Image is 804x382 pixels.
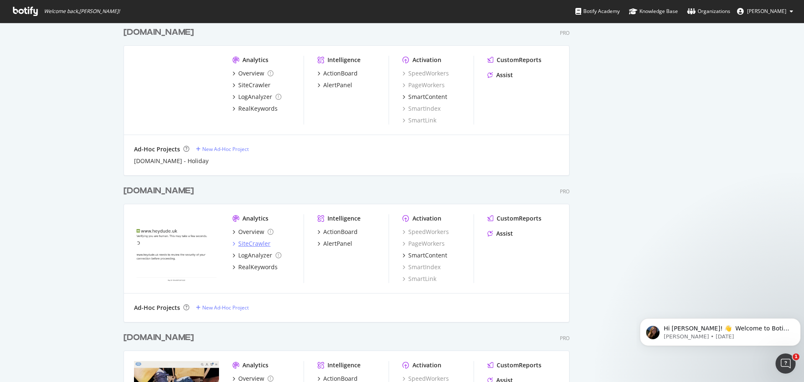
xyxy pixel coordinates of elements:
[560,335,569,342] div: Pro
[560,29,569,36] div: Pro
[793,353,799,360] span: 1
[232,239,271,248] a: SiteCrawler
[242,56,268,64] div: Analytics
[323,81,352,89] div: AlertPanel
[134,304,180,312] div: Ad-Hoc Projects
[327,361,361,369] div: Intelligence
[232,81,271,89] a: SiteCrawler
[124,26,197,39] a: [DOMAIN_NAME]
[327,214,361,223] div: Intelligence
[242,214,268,223] div: Analytics
[238,251,272,260] div: LogAnalyzer
[317,239,352,248] a: AlertPanel
[317,228,358,236] a: ActionBoard
[232,263,278,271] a: RealKeywords
[323,228,358,236] div: ActionBoard
[134,145,180,153] div: Ad-Hoc Projects
[232,104,278,113] a: RealKeywords
[402,251,447,260] a: SmartContent
[44,8,120,15] span: Welcome back, [PERSON_NAME] !
[238,228,264,236] div: Overview
[560,188,569,195] div: Pro
[408,251,447,260] div: SmartContent
[402,239,445,248] a: PageWorkers
[323,239,352,248] div: AlertPanel
[323,69,358,78] div: ActionBoard
[487,229,513,238] a: Assist
[402,93,447,101] a: SmartContent
[687,7,730,16] div: Organizations
[196,304,249,311] a: New Ad-Hoc Project
[487,71,513,79] a: Assist
[196,146,249,153] a: New Ad-Hoc Project
[402,116,436,125] a: SmartLink
[636,301,804,359] iframe: Intercom notifications message
[317,81,352,89] a: AlertPanel
[487,361,541,369] a: CustomReports
[242,361,268,369] div: Analytics
[402,104,441,113] a: SmartIndex
[134,157,209,165] a: [DOMAIN_NAME] - Holiday
[124,26,194,39] div: [DOMAIN_NAME]
[402,275,436,283] a: SmartLink
[124,185,194,197] div: [DOMAIN_NAME]
[232,251,281,260] a: LogAnalyzer
[402,81,445,89] a: PageWorkers
[412,214,441,223] div: Activation
[238,81,271,89] div: SiteCrawler
[124,332,197,344] a: [DOMAIN_NAME]
[497,214,541,223] div: CustomReports
[402,263,441,271] a: SmartIndex
[487,214,541,223] a: CustomReports
[487,56,541,64] a: CustomReports
[238,263,278,271] div: RealKeywords
[124,185,197,197] a: [DOMAIN_NAME]
[412,56,441,64] div: Activation
[232,228,273,236] a: Overview
[317,69,358,78] a: ActionBoard
[402,228,449,236] a: SpeedWorkers
[497,56,541,64] div: CustomReports
[776,353,796,374] iframe: Intercom live chat
[232,69,273,78] a: Overview
[134,214,219,282] img: heydude.uk
[134,56,219,124] img: crocs.com
[238,239,271,248] div: SiteCrawler
[202,146,249,153] div: New Ad-Hoc Project
[412,361,441,369] div: Activation
[747,8,786,15] span: Evelina Stankevic
[402,69,449,78] a: SpeedWorkers
[408,93,447,101] div: SmartContent
[497,361,541,369] div: CustomReports
[496,229,513,238] div: Assist
[575,7,620,16] div: Botify Academy
[629,7,678,16] div: Knowledge Base
[232,93,281,101] a: LogAnalyzer
[327,56,361,64] div: Intelligence
[730,5,800,18] button: [PERSON_NAME]
[202,304,249,311] div: New Ad-Hoc Project
[496,71,513,79] div: Assist
[238,69,264,78] div: Overview
[238,104,278,113] div: RealKeywords
[124,332,194,344] div: [DOMAIN_NAME]
[238,93,272,101] div: LogAnalyzer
